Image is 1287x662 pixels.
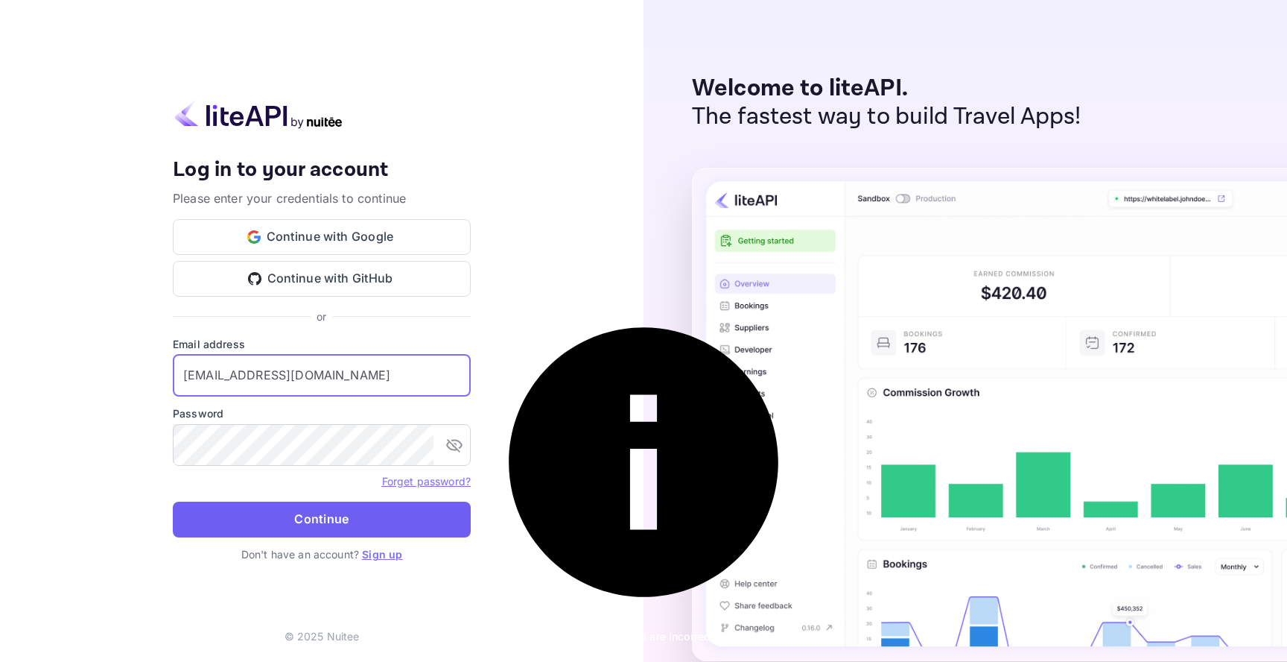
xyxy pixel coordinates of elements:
[173,189,471,207] p: Please enter your credentials to continue
[382,475,471,488] a: Forget password?
[173,406,471,421] label: Password
[173,219,471,255] button: Continue with Google
[173,261,471,297] button: Continue with GitHub
[692,75,1081,103] p: Welcome to liteAPI.
[317,309,326,324] p: or
[692,103,1081,131] p: The fastest way to build Travel Apps!
[173,502,471,538] button: Continue
[362,548,402,561] a: Sign up
[173,355,471,397] input: Enter your email address
[382,473,471,488] a: Forget password?
[173,157,471,183] h4: Log in to your account
[173,336,471,352] label: Email address
[285,628,360,644] p: © 2025 Nuitee
[173,100,344,129] img: liteapi
[439,430,469,460] button: toggle password visibility
[173,546,471,562] p: Don't have an account?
